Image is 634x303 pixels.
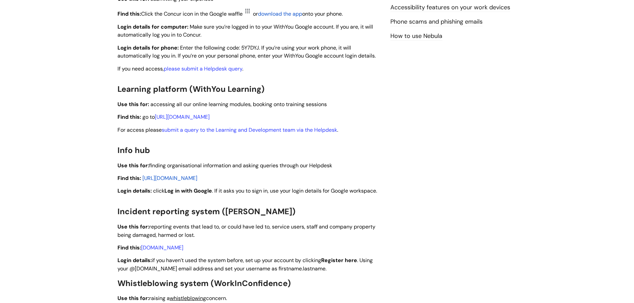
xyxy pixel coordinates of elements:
span: click [153,187,164,194]
strong: Login details: [117,187,152,194]
a: [DOMAIN_NAME] [141,244,183,251]
strong: Login details: [117,257,152,264]
strong: Login details for phone: [117,44,179,51]
span: . If it asks you to sign in, use your login details for Google workspace. [212,187,377,194]
span: Make sure you’re logged in to your WithYou Google account. If you are, it will automatically log ... [117,23,373,39]
strong: Use this for: [117,223,149,230]
strong: Find this: [117,244,141,251]
span: For access please . [117,126,338,133]
span: Whistleblowing system (WorkInConfidence) [117,278,291,288]
a: whistleblowing [170,295,206,302]
a: [URL][DOMAIN_NAME] [142,174,197,182]
a: Accessibility features on your work devices [390,3,510,12]
strong: Use this for: [117,295,149,302]
span: Learning platform (WithYou Learning) [117,84,265,94]
span: if you haven’t used the system before, set up your account by clicking . Using your @[DOMAIN_NAME... [117,257,373,272]
strong: Login details for computer: [117,23,188,30]
span: reporting events that lead to, or could have led to, service users, staff and company property be... [117,223,375,238]
a: download the app [258,10,302,18]
strong: Find this: [117,175,141,182]
img: U-K43obGHpi1VVfMGn_t3WOBtLcsJQEazQ.png [243,7,253,16]
span: Incident reporting system ([PERSON_NAME]) [117,206,296,217]
span: Click the Concur icon in the Google waffle [141,10,243,17]
a: please submit a Helpdesk query [164,65,242,72]
span: download the app [258,10,302,17]
span: or [253,10,258,17]
span: If you need access, . [117,65,243,72]
strong: Use this for: [117,101,149,108]
strong: Register here [321,257,357,264]
span: [URL][DOMAIN_NAME] [142,175,197,182]
span: raising a [117,295,170,302]
a: [URL][DOMAIN_NAME] [155,113,210,120]
span: Log in with Google [164,187,212,194]
a: How to use Nebula [390,32,442,41]
strong: Find this: [117,113,141,120]
span: Info hub [117,145,150,155]
span: accessing all our online learning modules, booking onto training sessions [150,101,327,108]
span: go to [142,113,210,120]
strong: Use this for: [117,162,149,169]
strong: Find this: [117,10,141,17]
a: Phone scams and phishing emails [390,18,483,26]
span: finding organisational information and asking queries through our Helpdesk [149,162,332,169]
span: Enter the following code: 5Y7DYJ. If you’re using your work phone, it will automatically log you ... [117,44,376,60]
span: onto your phone. [302,10,343,17]
a: submit a query to the Learning and Development team via the Helpdesk [162,126,337,133]
span: concern. [206,295,227,302]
